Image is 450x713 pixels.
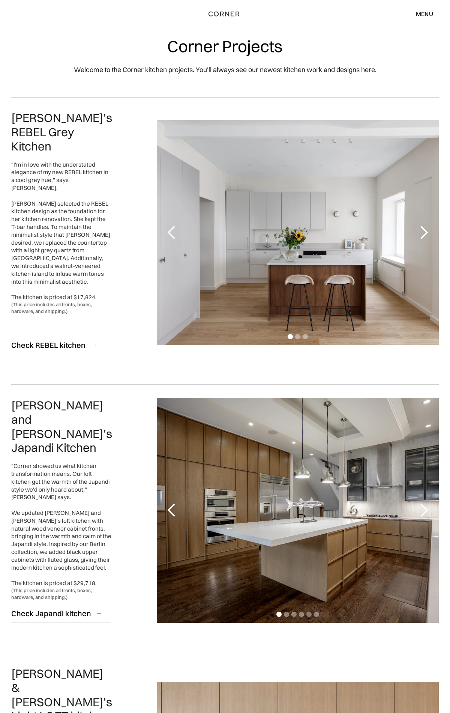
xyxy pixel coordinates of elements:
div: menu [416,11,433,17]
div: carousel [157,398,439,623]
div: Show slide 6 of 6 [314,612,319,617]
div: 1 of 3 [157,120,439,345]
div: Show slide 2 of 3 [295,334,300,339]
a: home [171,9,278,19]
div: menu [408,8,433,20]
div: 1 of 6 [157,398,439,623]
h2: [PERSON_NAME]'s REBEL Grey Kitchen [11,111,111,153]
div: next slide [409,120,439,345]
h1: Corner Projects [167,38,283,55]
a: Check REBEL kitchen [11,336,111,354]
div: Show slide 1 of 6 [276,612,282,617]
div: next slide [409,398,439,623]
div: Show slide 3 of 6 [291,612,297,617]
div: Show slide 1 of 3 [288,334,293,339]
div: previous slide [157,120,187,345]
div: "I'm in love with the understated elegance of my new REBEL kitchen in a cool grey hue," says [PER... [11,161,111,301]
h2: [PERSON_NAME] and [PERSON_NAME]'s Japandi Kitchen [11,398,111,455]
div: Show slide 5 of 6 [306,612,312,617]
p: Welcome to the Corner kitchen projects. You'll always see our newest kitchen work and designs here. [74,65,376,75]
div: Show slide 3 of 3 [303,334,308,339]
div: Show slide 4 of 6 [299,612,304,617]
div: Check Japandi kitchen [11,608,91,618]
div: (This price includes all fronts, boxes, hardware, and shipping.) [11,587,111,600]
div: previous slide [157,398,187,623]
a: Check Japandi kitchen [11,604,111,623]
div: "Corner showed us what kitchen transformation means. Our loft kitchen got the warmth of the Japan... [11,462,111,587]
div: (This price includes all fronts, boxes, hardware, and shipping.) [11,301,111,314]
div: carousel [157,120,439,345]
div: Check REBEL kitchen [11,340,85,350]
div: Show slide 2 of 6 [284,612,289,617]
